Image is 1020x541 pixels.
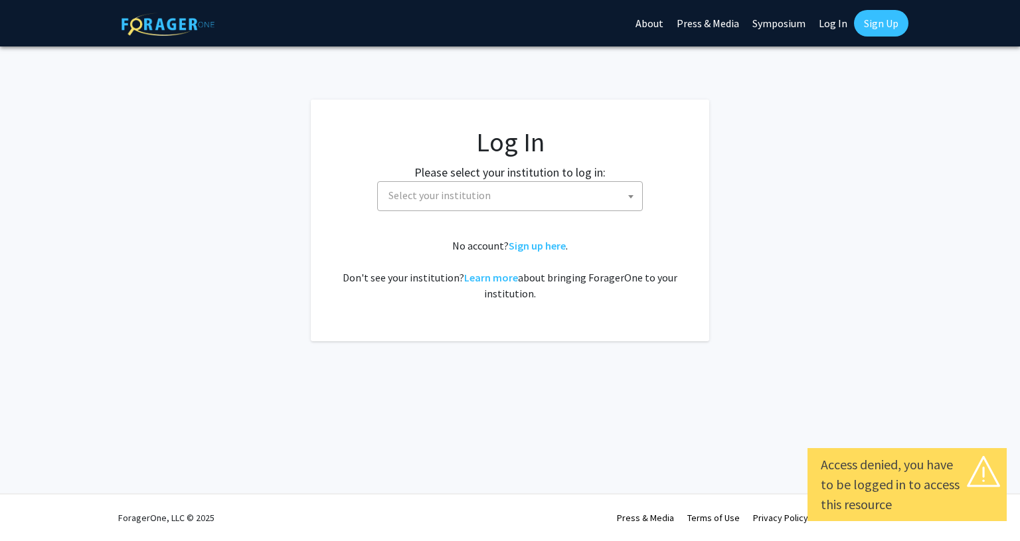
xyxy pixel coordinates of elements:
a: Privacy Policy [753,512,808,524]
div: ForagerOne, LLC © 2025 [118,495,214,541]
a: Press & Media [617,512,674,524]
a: Learn more about bringing ForagerOne to your institution [464,271,518,284]
span: Select your institution [388,189,491,202]
h1: Log In [337,126,683,158]
label: Please select your institution to log in: [414,163,606,181]
span: Select your institution [383,182,642,209]
a: Terms of Use [687,512,740,524]
img: ForagerOne Logo [122,13,214,36]
a: Sign Up [854,10,908,37]
span: Select your institution [377,181,643,211]
div: No account? . Don't see your institution? about bringing ForagerOne to your institution. [337,238,683,301]
div: Access denied, you have to be logged in to access this resource [821,455,993,514]
a: Sign up here [509,239,566,252]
